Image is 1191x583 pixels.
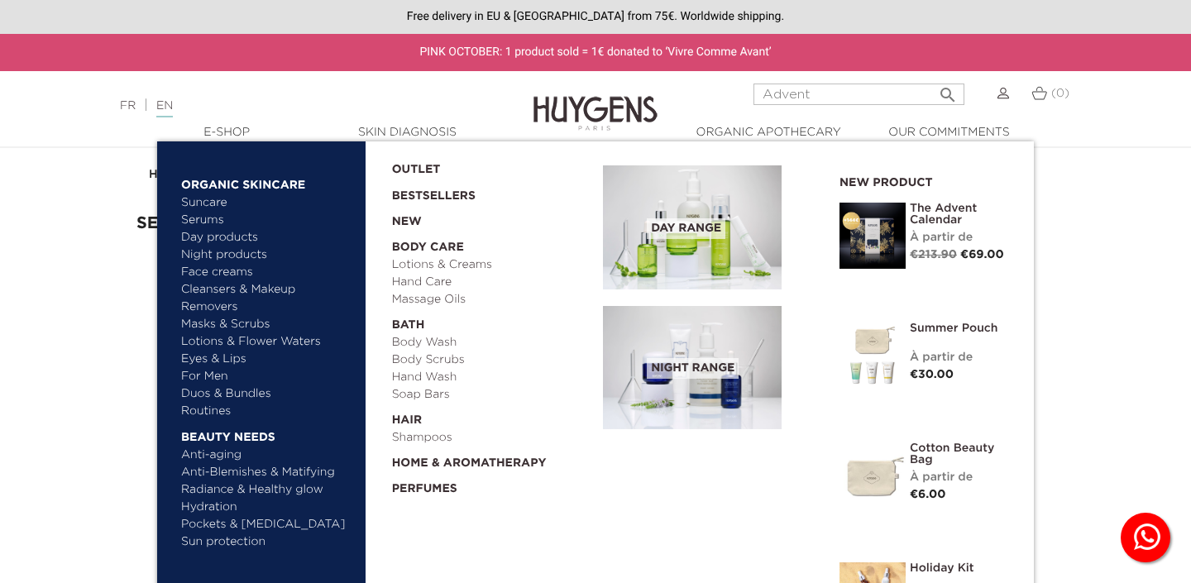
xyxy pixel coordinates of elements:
a: Our commitments [866,124,1031,141]
a: Hand Wash [392,369,592,386]
a: Body Care [392,231,592,256]
a: Lotions & Creams [392,256,592,274]
a: Perfumes [392,472,592,498]
a: Skin Diagnosis [324,124,490,141]
a: Anti-aging [181,447,354,464]
span: Day Range [647,218,725,239]
span: (0) [1051,88,1069,99]
span: €213.90 [910,249,957,260]
a: Shampoos [392,429,592,447]
img: The Advent Calendar [839,203,906,269]
img: Summer pouch [839,323,906,389]
a: Body Scrubs [392,351,592,369]
a: Hair [392,404,592,429]
a: Masks & Scrubs [181,316,354,333]
span: €30.00 [910,369,954,380]
span: €69.00 [960,249,1004,260]
a: Home & Aromatherapy [392,447,592,472]
a: Bestsellers [392,179,577,205]
img: routine_nuit_banner.jpg [603,306,782,430]
a: Duos & Bundles [181,385,354,403]
a: Beauty needs [181,420,354,447]
a: Hand Care [392,274,592,291]
a: Home [149,168,187,181]
a: EN [156,100,173,117]
a: Night Range [603,306,815,430]
a: Cotton Beauty Bag [910,442,1009,466]
h2: New product [839,170,1009,190]
a: Suncare [181,194,354,212]
div: À partir de [910,469,1009,486]
a: Hydration [181,499,354,516]
a: Night products [181,246,339,264]
a: Organic Skincare [181,168,354,194]
h2: Search results [136,214,1055,232]
a: Soap Bars [392,386,592,404]
a: Anti-Blemishes & Matifying [181,464,354,481]
a: Day products [181,229,354,246]
a: New [392,205,592,231]
a: The Advent Calendar [910,203,1009,226]
a: Lotions & Flower Waters [181,333,354,351]
div: À partir de [910,229,1009,246]
img: Huygens [533,69,658,133]
a: E-Shop [144,124,309,141]
a: For Men [181,368,354,385]
a: Cleansers & Makeup Removers [181,281,354,316]
input: Search [753,84,964,105]
span: Night Range [647,358,739,379]
i:  [938,80,958,100]
a: FR [120,100,136,112]
a: Pockets & [MEDICAL_DATA] [181,516,354,533]
a: Body Wash [392,334,592,351]
a: OUTLET [392,153,577,179]
strong: Home [149,169,184,180]
div: À partir de [910,349,1009,366]
a: Bath [392,308,592,334]
a: Day Range [603,165,815,289]
button:  [933,79,963,101]
div: | [112,96,484,116]
a: Serums [181,212,354,229]
a: Summer pouch [910,323,1009,334]
a: Routines [181,403,354,420]
a: Face creams [181,264,354,281]
a: Organic Apothecary [686,124,851,141]
img: routine_jour_banner.jpg [603,165,782,289]
a: Holiday Kit [910,562,1009,574]
span: €6.00 [910,489,946,500]
img: Cotton Beauty Bag [839,442,906,509]
a: Eyes & Lips [181,351,354,368]
a: Massage Oils [392,291,592,308]
a: Sun protection [181,533,354,551]
a: Radiance & Healthy glow [181,481,354,499]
